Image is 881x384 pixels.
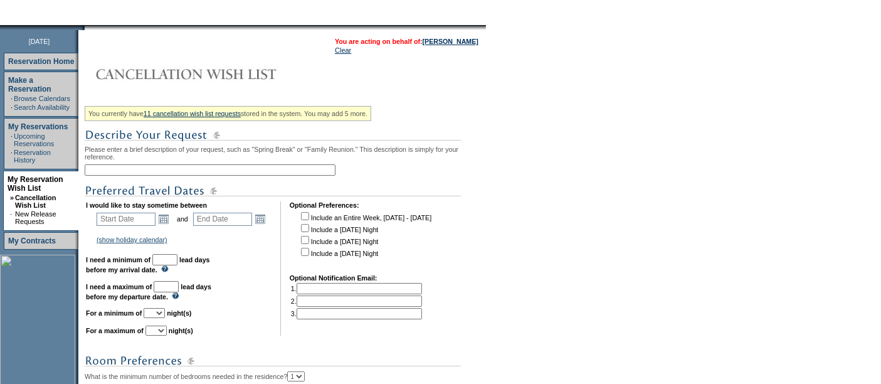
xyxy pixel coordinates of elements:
[11,104,13,111] td: ·
[10,194,14,201] b: »
[29,38,50,45] span: [DATE]
[14,149,51,164] a: Reservation History
[291,296,422,307] td: 2.
[86,327,144,334] b: For a maximum of
[175,210,190,228] td: and
[161,265,169,272] img: questionMark_lightBlue.gif
[11,132,13,147] td: ·
[86,201,207,209] b: I would like to stay sometime between
[8,122,68,131] a: My Reservations
[157,212,171,226] a: Open the calendar popup.
[86,283,211,301] b: lead days before my departure date.
[335,46,351,54] a: Clear
[85,61,335,87] img: Cancellation Wish List
[85,106,371,121] div: You currently have stored in the system. You may add 5 more.
[8,76,51,93] a: Make a Reservation
[97,213,156,226] input: Date format: M/D/Y. Shortcut keys: [T] for Today. [UP] or [.] for Next Day. [DOWN] or [,] for Pre...
[169,327,193,334] b: night(s)
[291,283,422,294] td: 1.
[85,353,461,369] img: subTtlRoomPreferences.gif
[144,110,241,117] a: 11 cancellation wish list requests
[423,38,478,45] a: [PERSON_NAME]
[193,213,252,226] input: Date format: M/D/Y. Shortcut keys: [T] for Today. [UP] or [.] for Next Day. [DOWN] or [,] for Pre...
[97,236,167,243] a: (show holiday calendar)
[86,256,210,274] b: lead days before my arrival date.
[290,274,377,282] b: Optional Notification Email:
[8,237,56,245] a: My Contracts
[8,175,63,193] a: My Reservation Wish List
[298,210,431,265] td: Include an Entire Week, [DATE] - [DATE] Include a [DATE] Night Include a [DATE] Night Include a [...
[11,149,13,164] td: ·
[86,283,152,291] b: I need a maximum of
[290,201,359,209] b: Optional Preferences:
[14,104,70,111] a: Search Availability
[85,25,86,30] img: blank.gif
[15,194,56,209] a: Cancellation Wish List
[8,57,74,66] a: Reservation Home
[15,210,56,225] a: New Release Requests
[10,210,14,225] td: ·
[86,309,142,317] b: For a minimum of
[291,308,422,319] td: 3.
[167,309,191,317] b: night(s)
[80,25,85,30] img: promoShadowLeftCorner.gif
[14,132,54,147] a: Upcoming Reservations
[335,38,478,45] span: You are acting on behalf of:
[86,256,150,264] b: I need a minimum of
[172,292,179,299] img: questionMark_lightBlue.gif
[253,212,267,226] a: Open the calendar popup.
[11,95,13,102] td: ·
[14,95,70,102] a: Browse Calendars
